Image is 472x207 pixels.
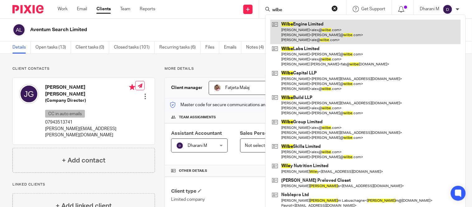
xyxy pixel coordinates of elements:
span: Team assignments [179,115,216,120]
span: Other details [179,168,207,173]
p: Dharani M [420,6,440,12]
a: Recurring tasks (6) [159,41,201,54]
img: MicrosoftTeams-image%20(5).png [214,84,221,92]
a: Reports [140,6,155,12]
a: Files [205,41,219,54]
img: svg%3E [12,23,26,36]
span: Dharani M [188,143,207,148]
p: More details [165,66,460,71]
span: Assistant Accountant [171,131,222,136]
span: Not selected [245,143,270,148]
p: 07943513741 [45,119,135,125]
img: svg%3E [176,142,184,149]
a: Emails [224,41,241,54]
a: Team [120,6,130,12]
h4: Client type [171,188,312,195]
a: Clients [96,6,111,12]
p: Linked clients [12,182,155,187]
p: CC in auto emails [45,110,85,118]
input: Search [272,7,328,13]
span: Sales Person [240,131,271,136]
p: Master code for secure communications and files [170,102,277,108]
span: Fatjeta Malaj [225,86,250,90]
a: Notes (4) [246,41,269,54]
h3: Client manager [171,85,203,91]
a: Email [77,6,87,12]
i: Primary [129,84,135,90]
img: svg%3E [19,84,39,104]
h5: (Company Director) [45,97,135,104]
button: Clear [332,5,338,12]
h2: Aventum Search Limited [30,26,306,33]
a: Client tasks (0) [76,41,109,54]
span: Get Support [362,7,386,11]
a: Open tasks (13) [35,41,71,54]
a: Work [58,6,68,12]
a: Closed tasks (101) [114,41,155,54]
img: svg%3E [443,4,453,14]
a: Details [12,41,31,54]
h4: + Add contact [62,156,105,165]
p: Client contacts [12,66,155,71]
p: [PERSON_NAME][EMAIL_ADDRESS][PERSON_NAME][DOMAIN_NAME] [45,126,135,139]
p: Limited company [171,196,312,203]
h4: [PERSON_NAME] [PERSON_NAME] [45,84,135,97]
img: Pixie [12,5,44,13]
